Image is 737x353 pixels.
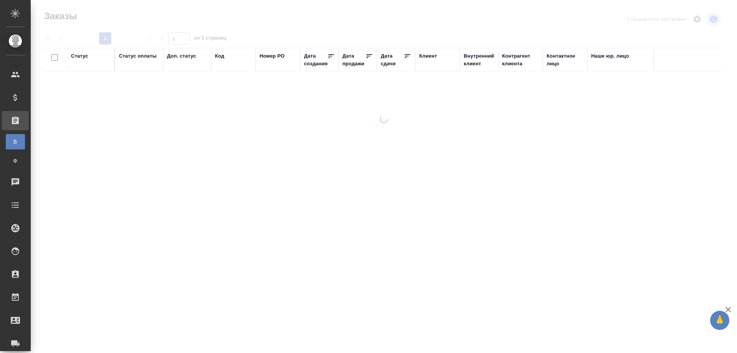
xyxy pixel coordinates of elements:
[6,134,25,149] a: В
[502,52,539,68] div: Контрагент клиента
[381,52,404,68] div: Дата сдачи
[6,153,25,169] a: Ф
[713,312,726,328] span: 🙏
[547,52,583,68] div: Контактное лицо
[419,52,437,60] div: Клиент
[259,52,284,60] div: Номер PO
[167,52,196,60] div: Доп. статус
[304,52,327,68] div: Дата создания
[710,311,729,330] button: 🙏
[10,138,21,146] span: В
[591,52,629,60] div: Наше юр. лицо
[10,157,21,165] span: Ф
[464,52,494,68] div: Внутренний клиент
[215,52,224,60] div: Код
[71,52,88,60] div: Статус
[119,52,157,60] div: Статус оплаты
[342,52,365,68] div: Дата продажи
